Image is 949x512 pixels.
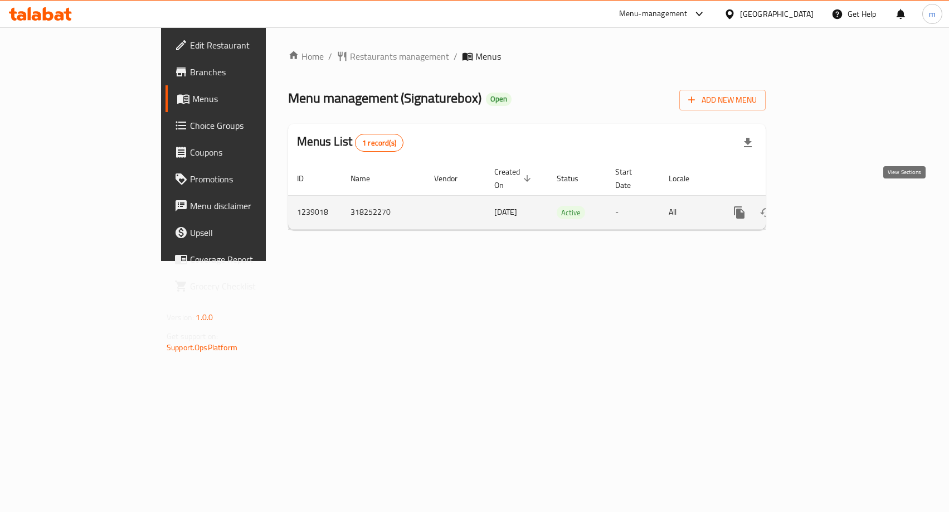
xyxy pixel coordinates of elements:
a: Branches [166,59,319,85]
td: - [606,195,660,229]
span: Promotions [190,172,310,186]
th: Actions [717,162,842,196]
span: [DATE] [494,205,517,219]
span: Get support on: [167,329,218,344]
span: Restaurants management [350,50,449,63]
span: Edit Restaurant [190,38,310,52]
span: 1 record(s) [356,138,403,148]
div: Export file [734,129,761,156]
span: Coverage Report [190,253,310,266]
a: Edit Restaurant [166,32,319,59]
span: Active [557,206,585,219]
span: Upsell [190,226,310,239]
table: enhanced table [288,162,842,230]
span: Coupons [190,146,310,159]
span: Menu disclaimer [190,199,310,212]
div: Total records count [355,134,403,152]
span: Start Date [615,165,646,192]
span: Menu management ( Signaturebox ) [288,85,481,110]
span: Open [486,94,512,104]
div: Open [486,93,512,106]
button: Add New Menu [679,90,766,110]
span: 1.0.0 [196,310,213,325]
span: Name [351,172,385,185]
a: Coverage Report [166,246,319,273]
button: Change Status [753,199,780,226]
a: Menu disclaimer [166,192,319,219]
a: Coupons [166,139,319,166]
div: [GEOGRAPHIC_DATA] [740,8,814,20]
nav: breadcrumb [288,50,766,63]
button: more [726,199,753,226]
a: Upsell [166,219,319,246]
a: Support.OpsPlatform [167,340,237,355]
td: All [660,195,717,229]
a: Menus [166,85,319,112]
span: Branches [190,65,310,79]
span: m [929,8,936,20]
span: Grocery Checklist [190,279,310,293]
a: Promotions [166,166,319,192]
a: Grocery Checklist [166,273,319,300]
span: Menus [475,50,501,63]
span: Add New Menu [688,93,757,107]
span: Choice Groups [190,119,310,132]
h2: Menus List [297,133,403,152]
a: Choice Groups [166,112,319,139]
span: Vendor [434,172,472,185]
td: 318252270 [342,195,425,229]
li: / [454,50,458,63]
span: Version: [167,310,194,325]
span: ID [297,172,318,185]
li: / [328,50,332,63]
div: Menu-management [619,7,688,21]
span: Status [557,172,593,185]
a: Restaurants management [337,50,449,63]
span: Menus [192,92,310,105]
span: Locale [669,172,704,185]
span: Created On [494,165,534,192]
